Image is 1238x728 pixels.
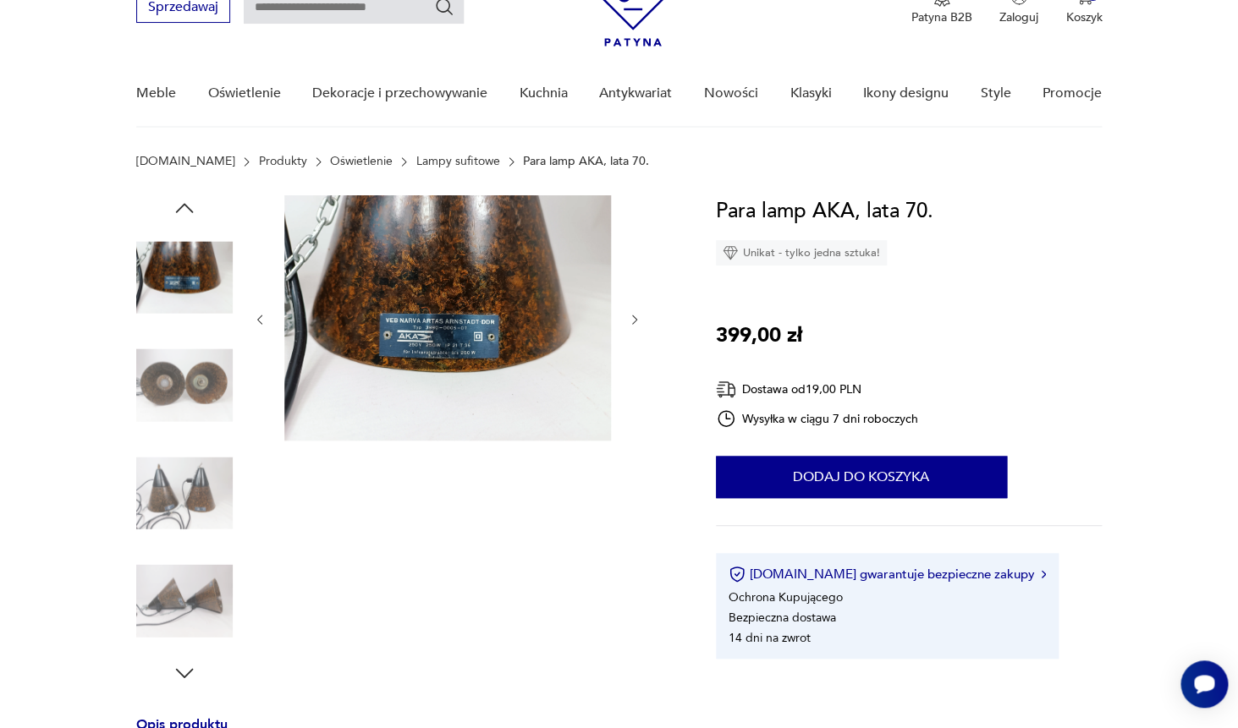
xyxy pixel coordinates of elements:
[729,589,843,605] li: Ochrona Kupującego
[980,61,1010,126] a: Style
[136,229,233,326] img: Zdjęcie produktu Para lamp AKA, lata 70.
[729,566,746,583] img: Ikona certyfikatu
[716,320,802,352] p: 399,00 zł
[136,61,176,126] a: Meble
[999,9,1038,25] p: Zaloguj
[729,610,836,626] li: Bezpieczna dostawa
[258,155,306,168] a: Produkty
[790,61,831,126] a: Klasyki
[716,408,919,429] div: Wysyłka w ciągu 7 dni roboczych
[911,9,972,25] p: Patyna B2B
[1180,660,1228,708] iframe: Smartsupp widget button
[716,379,736,400] img: Ikona dostawy
[729,566,1046,583] button: [DOMAIN_NAME] gwarantuje bezpieczne zakupy
[716,195,933,227] h1: Para lamp AKA, lata 70.
[136,337,233,434] img: Zdjęcie produktu Para lamp AKA, lata 70.
[284,195,611,441] img: Zdjęcie produktu Para lamp AKA, lata 70.
[330,155,393,168] a: Oświetlenie
[1065,9,1102,25] p: Koszyk
[599,61,672,126] a: Antykwariat
[415,155,499,168] a: Lampy sufitowe
[1041,570,1046,578] img: Ikona strzałki w prawo
[704,61,758,126] a: Nowości
[136,445,233,541] img: Zdjęcie produktu Para lamp AKA, lata 70.
[136,3,230,14] a: Sprzedawaj
[716,456,1007,498] button: Dodaj do koszyka
[136,155,235,168] a: [DOMAIN_NAME]
[136,553,233,649] img: Zdjęcie produktu Para lamp AKA, lata 70.
[1043,61,1102,126] a: Promocje
[716,240,887,265] div: Unikat - tylko jedna sztuka!
[523,155,649,168] p: Para lamp AKA, lata 70.
[723,245,738,260] img: Ikona diamentu
[520,61,568,126] a: Kuchnia
[729,630,811,646] li: 14 dni na zwrot
[863,61,949,126] a: Ikony designu
[716,379,919,400] div: Dostawa od 19,00 PLN
[312,61,487,126] a: Dekoracje i przechowywanie
[207,61,280,126] a: Oświetlenie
